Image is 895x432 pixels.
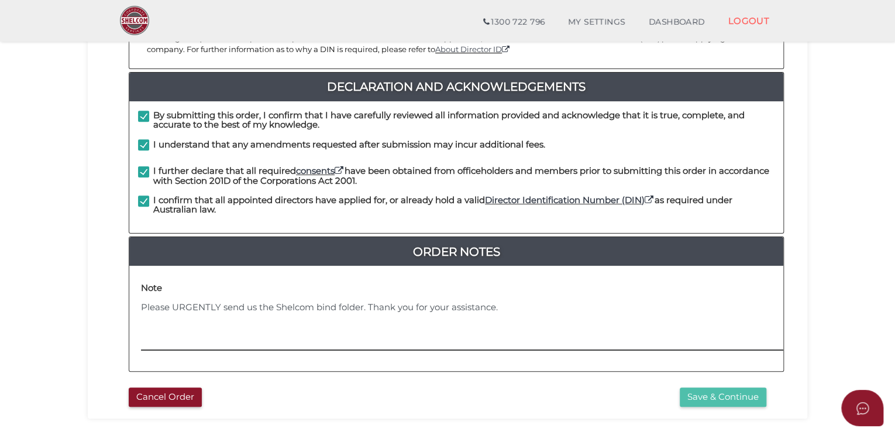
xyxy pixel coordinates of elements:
p: It is a legal requirement as per the Corporations Act 2001 for directors to have applied for, or ... [147,33,766,55]
button: Cancel Order [129,388,202,407]
a: Declaration And Acknowledgements [129,77,783,96]
h4: I confirm that all appointed directors have applied for, or already hold a valid as required unde... [153,196,774,215]
button: Open asap [841,390,883,426]
h4: Note [141,283,162,293]
a: MY SETTINGS [556,11,637,34]
a: LOGOUT [716,9,781,33]
h4: I understand that any amendments requested after submission may incur additional fees. [153,140,545,150]
a: 1300 722 796 [471,11,556,34]
h4: I further declare that all required have been obtained from officeholders and members prior to su... [153,166,774,186]
a: Order Notes [129,242,783,261]
h4: By submitting this order, I confirm that I have carefully reviewed all information provided and a... [153,111,774,130]
a: About Director ID [435,44,511,54]
button: Save & Continue [680,388,766,407]
a: consents [296,165,345,176]
a: Director Identification Number (DIN) [485,194,655,205]
a: DASHBOARD [637,11,717,34]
